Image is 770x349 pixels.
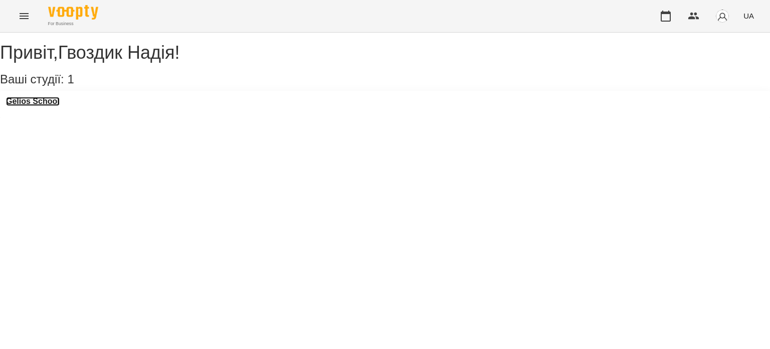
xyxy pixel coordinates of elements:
img: avatar_s.png [715,9,729,23]
span: 1 [67,72,74,86]
button: Menu [12,4,36,28]
img: Voopty Logo [48,5,98,20]
span: UA [743,11,754,21]
span: For Business [48,21,98,27]
a: Gelios School [6,97,60,106]
button: UA [739,7,758,25]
